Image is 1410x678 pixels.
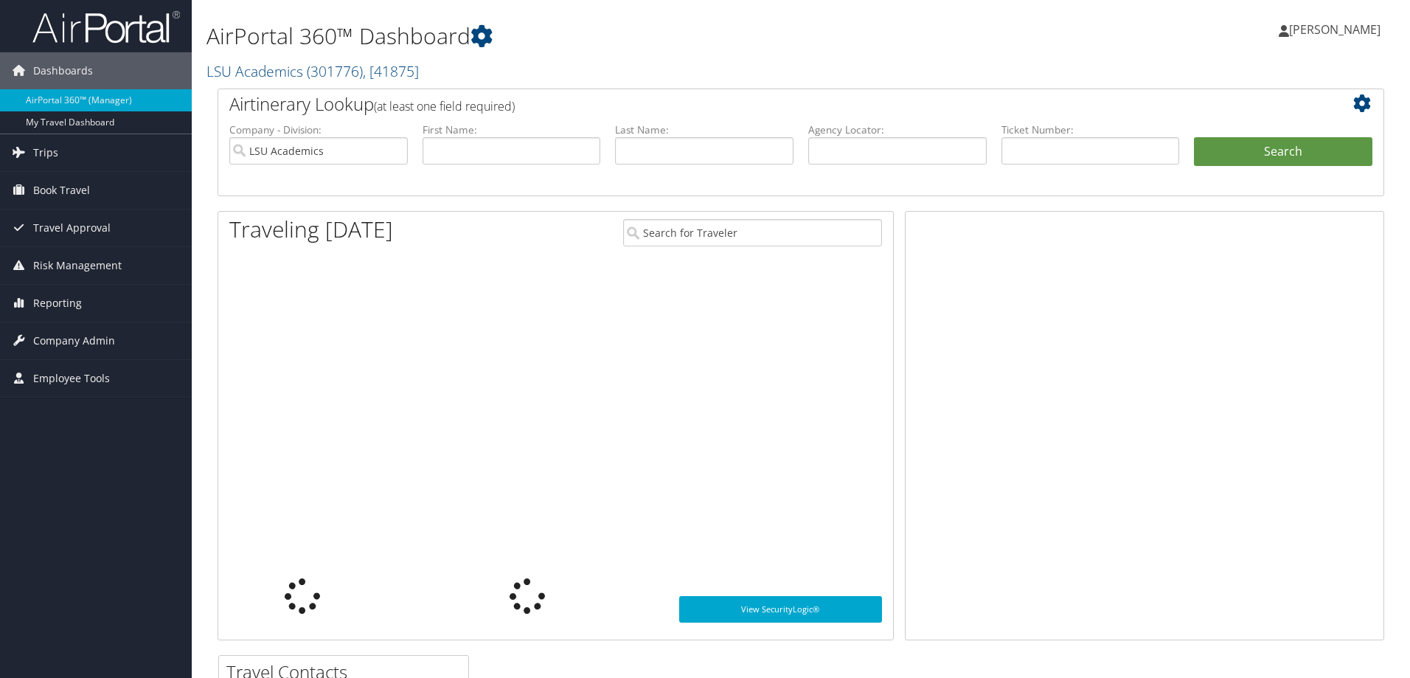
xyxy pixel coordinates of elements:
[32,10,180,44] img: airportal-logo.png
[307,61,363,81] span: ( 301776 )
[229,122,408,137] label: Company - Division:
[33,322,115,359] span: Company Admin
[33,52,93,89] span: Dashboards
[1289,21,1381,38] span: [PERSON_NAME]
[33,210,111,246] span: Travel Approval
[423,122,601,137] label: First Name:
[206,61,419,81] a: LSU Academics
[33,172,90,209] span: Book Travel
[229,214,393,245] h1: Traveling [DATE]
[374,98,515,114] span: (at least one field required)
[33,360,110,397] span: Employee Tools
[1001,122,1180,137] label: Ticket Number:
[33,134,58,171] span: Trips
[623,219,882,246] input: Search for Traveler
[615,122,793,137] label: Last Name:
[1279,7,1395,52] a: [PERSON_NAME]
[33,247,122,284] span: Risk Management
[679,596,882,623] a: View SecurityLogic®
[206,21,999,52] h1: AirPortal 360™ Dashboard
[229,91,1275,117] h2: Airtinerary Lookup
[33,285,82,322] span: Reporting
[363,61,419,81] span: , [ 41875 ]
[808,122,987,137] label: Agency Locator:
[1194,137,1372,167] button: Search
